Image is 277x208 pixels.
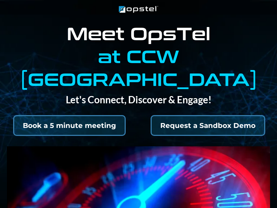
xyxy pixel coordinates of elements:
[160,121,256,130] div: Request a Sandbox Demo
[5,4,272,15] a: https://opstel.com/
[7,21,270,44] p: Meet OpsTel
[13,115,126,136] button: Book a 5 minute meeting
[151,115,265,136] button: Request a Sandbox Demo
[7,44,270,90] p: at CCW [GEOGRAPHIC_DATA]
[23,121,116,130] div: Book a 5 minute meeting
[66,94,212,105] strong: Let's Connect, Discover & Engage!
